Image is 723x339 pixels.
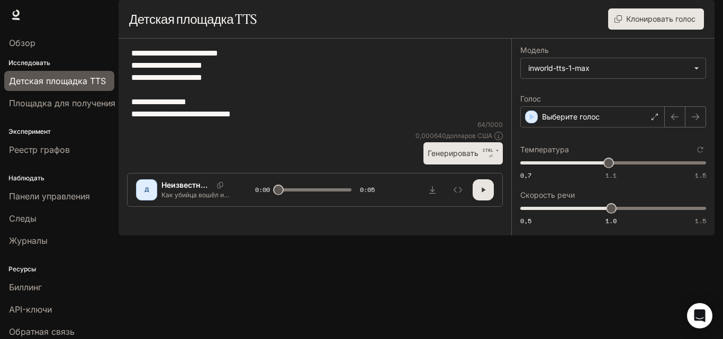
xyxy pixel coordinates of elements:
font: Д [144,186,149,193]
font: 1.5 [695,171,706,180]
font: 0,5 [520,216,531,225]
button: Клонировать голос [608,8,704,30]
font: 0:00 [255,185,270,194]
font: 64 [477,121,485,129]
font: Как убийца вошёл и объявил, не попав в объектив? Ответ в следующем видео. [161,191,229,226]
font: 1.1 [605,171,617,180]
font: Голос [520,94,541,103]
font: Температура [520,145,569,154]
font: Модель [520,45,549,54]
font: Детская площадка TTS [129,11,257,27]
font: 1.5 [695,216,706,225]
font: Генерировать [428,149,478,158]
button: ГенерироватьCTRL +⏎ [423,142,503,164]
button: Осмотреть [447,179,468,200]
font: Выберите голос [542,112,600,121]
button: Сбросить к настройкам по умолчанию [694,144,706,155]
button: Копировать голосовой идентификатор [213,182,228,188]
font: 0,7 [520,171,531,180]
font: 1000 [487,121,503,129]
font: 1.0 [605,216,617,225]
font: / [485,121,487,129]
div: Открытый Интерком Мессенджер [687,303,712,328]
font: Клонировать голос [626,14,695,23]
button: Скачать аудио [422,179,443,200]
font: Скорость речи [520,190,575,199]
font: 0:05 [360,185,375,194]
div: inworld-tts-1-max [521,58,706,78]
font: inworld-tts-1-max [528,63,590,72]
font: ⏎ [489,154,493,159]
font: CTRL + [483,148,499,153]
font: Неизвестный голос [161,180,234,189]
